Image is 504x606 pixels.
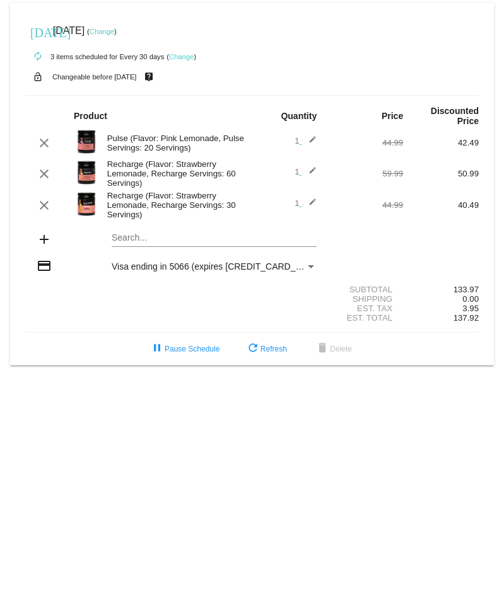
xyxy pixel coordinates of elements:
[327,169,403,178] div: 59.99
[74,129,99,154] img: Image-1-Carousel-Pulse-20S-Pink-Lemonade-Transp.png
[37,135,52,151] mat-icon: clear
[37,198,52,213] mat-icon: clear
[462,294,479,304] span: 0.00
[302,166,317,181] mat-icon: edit
[101,134,252,152] div: Pulse (Flavor: Pink Lemonade, Pulse Servings: 20 Servings)
[302,135,317,151] mat-icon: edit
[149,341,165,357] mat-icon: pause
[245,341,261,357] mat-icon: refresh
[403,169,479,178] div: 50.99
[87,28,117,35] small: ( )
[74,160,99,185] img: Recharge-60S-bottle-Image-Carousel-Strw-Lemonade.png
[30,49,45,64] mat-icon: autorenew
[295,198,317,208] span: 1
[245,345,287,353] span: Refresh
[52,73,137,81] small: Changeable before [DATE]
[112,261,323,272] span: Visa ending in 5066 (expires [CREDIT_CARD_DATA])
[462,304,479,313] span: 3.95
[403,138,479,147] div: 42.49
[454,313,479,323] span: 137.92
[305,338,362,360] button: Delete
[403,285,479,294] div: 133.97
[327,313,403,323] div: Est. Total
[281,111,317,121] strong: Quantity
[295,136,317,146] span: 1
[37,166,52,181] mat-icon: clear
[139,338,230,360] button: Pause Schedule
[327,138,403,147] div: 44.99
[74,192,99,217] img: Image-1-Carousel-Recharge30S-Strw-Lemonade-Transp.png
[235,338,297,360] button: Refresh
[25,53,164,60] small: 3 items scheduled for Every 30 days
[327,285,403,294] div: Subtotal
[37,232,52,247] mat-icon: add
[112,261,317,272] mat-select: Payment Method
[141,69,156,85] mat-icon: live_help
[90,28,114,35] a: Change
[101,191,252,219] div: Recharge (Flavor: Strawberry Lemonade, Recharge Servings: 30 Servings)
[149,345,220,353] span: Pause Schedule
[302,198,317,213] mat-icon: edit
[169,53,194,60] a: Change
[30,24,45,39] mat-icon: [DATE]
[327,304,403,313] div: Est. Tax
[431,106,479,126] strong: Discounted Price
[167,53,196,60] small: ( )
[315,345,352,353] span: Delete
[315,341,330,357] mat-icon: delete
[74,111,107,121] strong: Product
[101,159,252,188] div: Recharge (Flavor: Strawberry Lemonade, Recharge Servings: 60 Servings)
[30,69,45,85] mat-icon: lock_open
[382,111,403,121] strong: Price
[295,167,317,176] span: 1
[37,258,52,273] mat-icon: credit_card
[327,200,403,210] div: 44.99
[112,233,317,243] input: Search...
[327,294,403,304] div: Shipping
[403,200,479,210] div: 40.49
